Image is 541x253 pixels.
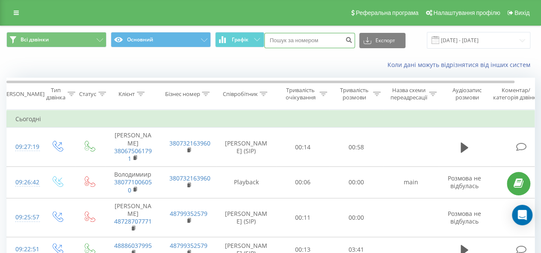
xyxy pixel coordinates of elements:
[512,205,532,225] div: Open Intercom Messenger
[264,33,355,48] input: Пошук за номером
[222,90,257,98] div: Співробітник
[114,147,152,163] a: 380675061791
[216,167,276,198] td: Playback
[170,241,207,250] a: 48799352579
[337,87,371,101] div: Тривалість розмови
[359,33,405,48] button: Експорт
[21,36,49,43] span: Всі дзвінки
[383,167,439,198] td: main
[111,32,211,47] button: Основний
[105,167,161,198] td: Володимиир
[15,139,33,155] div: 09:27:19
[330,198,383,237] td: 00:00
[448,209,481,225] span: Розмова не відбулась
[514,9,529,16] span: Вихід
[15,209,33,226] div: 09:25:57
[105,128,161,167] td: [PERSON_NAME]
[276,198,330,237] td: 00:11
[215,32,264,47] button: Графік
[433,9,500,16] span: Налаштування профілю
[114,217,152,225] a: 48728707771
[330,128,383,167] td: 00:58
[114,178,152,194] a: 380771006050
[216,128,276,167] td: [PERSON_NAME] (SIP)
[1,90,44,98] div: [PERSON_NAME]
[46,87,65,101] div: Тип дзвінка
[387,61,535,69] a: Коли дані можуть відрізнятися вiд інших систем
[6,32,106,47] button: Всі дзвінки
[216,198,276,237] td: [PERSON_NAME] (SIP)
[276,128,330,167] td: 00:14
[276,167,330,198] td: 00:06
[330,167,383,198] td: 00:00
[491,87,541,101] div: Коментар/категорія дзвінка
[284,87,317,101] div: Тривалість очікування
[165,90,200,98] div: Бізнес номер
[114,241,152,250] a: 48886037995
[169,139,210,147] a: 380732163960
[118,90,135,98] div: Клієнт
[15,174,33,191] div: 09:26:42
[390,87,427,101] div: Назва схеми переадресації
[448,174,481,190] span: Розмова не відбулась
[232,37,248,43] span: Графік
[169,174,210,182] a: 380732163960
[446,87,488,101] div: Аудіозапис розмови
[170,209,207,218] a: 48799352579
[356,9,419,16] span: Реферальна програма
[105,198,161,237] td: [PERSON_NAME]
[79,90,96,98] div: Статус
